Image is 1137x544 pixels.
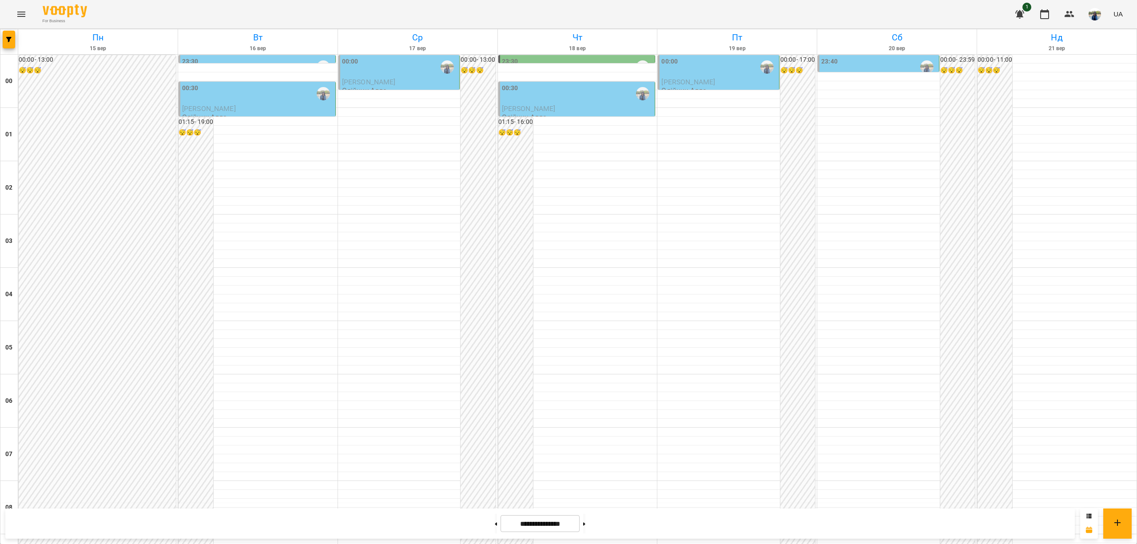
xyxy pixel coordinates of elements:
[11,4,32,25] button: Menu
[502,113,547,121] p: Олійник Алла
[5,236,12,246] h6: 03
[940,66,975,75] h6: 😴😴😴
[5,130,12,139] h6: 01
[661,87,707,94] p: Олійник Алла
[636,60,649,74] img: Олійник Алла
[5,503,12,512] h6: 08
[182,104,236,113] span: [PERSON_NAME]
[20,31,176,44] h6: Пн
[5,290,12,299] h6: 04
[819,31,975,44] h6: Сб
[636,87,649,100] img: Олійник Алла
[317,87,330,100] img: Олійник Алла
[5,343,12,353] h6: 05
[502,104,556,113] span: [PERSON_NAME]
[498,128,533,138] h6: 😴😴😴
[461,55,495,65] h6: 00:00 - 13:00
[659,44,815,53] h6: 19 вер
[978,44,1135,53] h6: 21 вер
[760,60,774,74] img: Олійник Алла
[179,44,336,53] h6: 16 вер
[342,57,358,67] label: 00:00
[461,66,495,75] h6: 😴😴😴
[179,128,213,138] h6: 😴😴😴
[43,18,87,24] span: For Business
[821,57,838,67] label: 23:40
[441,60,454,74] img: Олійник Алла
[19,66,176,75] h6: 😴😴😴
[342,87,387,94] p: Олійник Алла
[1113,9,1123,19] span: UA
[780,55,815,65] h6: 00:00 - 17:00
[339,44,496,53] h6: 17 вер
[5,183,12,193] h6: 02
[920,60,934,74] img: Олійник Алла
[179,31,336,44] h6: Вт
[661,57,678,67] label: 00:00
[5,396,12,406] h6: 06
[342,78,396,86] span: [PERSON_NAME]
[978,31,1135,44] h6: Нд
[940,55,975,65] h6: 00:00 - 23:59
[498,117,533,127] h6: 01:15 - 16:00
[502,83,518,93] label: 00:30
[317,60,330,74] img: Олійник Алла
[339,31,496,44] h6: Ср
[5,449,12,459] h6: 07
[499,44,656,53] h6: 18 вер
[182,57,199,67] label: 23:30
[20,44,176,53] h6: 15 вер
[819,44,975,53] h6: 20 вер
[179,117,213,127] h6: 01:15 - 19:00
[1089,8,1101,20] img: 79bf113477beb734b35379532aeced2e.jpg
[182,113,227,121] p: Олійник Алла
[182,83,199,93] label: 00:30
[1022,3,1031,12] span: 1
[978,66,1012,75] h6: 😴😴😴
[659,31,815,44] h6: Пт
[19,55,176,65] h6: 00:00 - 13:00
[780,66,815,75] h6: 😴😴😴
[502,57,518,67] label: 23:30
[978,55,1012,65] h6: 00:00 - 11:00
[43,4,87,17] img: Voopty Logo
[1110,6,1126,22] button: UA
[5,76,12,86] h6: 00
[661,78,715,86] span: [PERSON_NAME]
[499,31,656,44] h6: Чт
